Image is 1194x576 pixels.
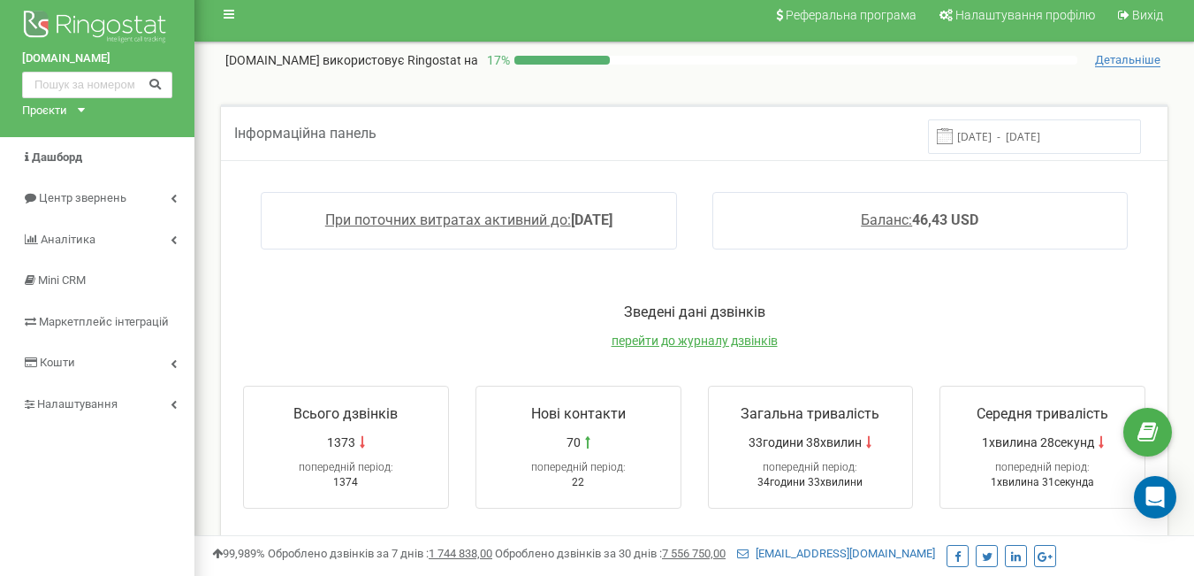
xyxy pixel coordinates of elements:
[1134,476,1176,518] div: Open Intercom Messenger
[861,211,912,228] span: Баланс:
[531,405,626,422] span: Нові контакти
[478,51,514,69] p: 17 %
[995,461,1090,473] span: попередній період:
[325,211,612,228] a: При поточних витратах активний до:[DATE]
[40,356,75,369] span: Кошти
[977,405,1108,422] span: Середня тривалість
[786,8,916,22] span: Реферальна програма
[741,405,879,422] span: Загальна тривалість
[757,476,863,488] span: 34години 33хвилини
[22,103,67,119] div: Проєкти
[22,6,172,50] img: Ringostat logo
[737,547,935,560] a: [EMAIL_ADDRESS][DOMAIN_NAME]
[763,461,857,473] span: попередній період:
[268,547,492,560] span: Оброблено дзвінків за 7 днів :
[612,334,778,348] a: перейти до журналу дзвінків
[325,211,571,228] span: При поточних витратах активний до:
[567,434,581,451] span: 70
[955,8,1095,22] span: Налаштування профілю
[327,434,355,451] span: 1373
[662,547,726,560] u: 7 556 750,00
[1132,8,1163,22] span: Вихід
[531,461,626,473] span: попередній період:
[495,547,726,560] span: Оброблено дзвінків за 30 днів :
[225,51,478,69] p: [DOMAIN_NAME]
[749,434,862,451] span: 33години 38хвилин
[39,315,169,328] span: Маркетплейс інтеграцій
[572,476,584,488] span: 22
[1095,53,1160,67] span: Детальніше
[333,476,358,488] span: 1374
[323,53,478,67] span: використовує Ringostat на
[37,397,118,411] span: Налаштування
[32,150,82,164] span: Дашборд
[429,547,492,560] u: 1 744 838,00
[624,303,765,320] span: Зведені дані дзвінків
[293,405,398,422] span: Всього дзвінків
[234,125,376,142] span: Інформаційна панель
[982,434,1094,451] span: 1хвилина 28секунд
[212,547,265,560] span: 99,989%
[299,461,393,473] span: попередній період:
[991,476,1094,488] span: 1хвилина 31секунда
[38,273,86,287] span: Mini CRM
[39,191,126,204] span: Центр звернень
[22,72,172,98] input: Пошук за номером
[22,50,172,67] a: [DOMAIN_NAME]
[41,233,95,246] span: Аналiтика
[861,211,978,228] a: Баланс:46,43 USD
